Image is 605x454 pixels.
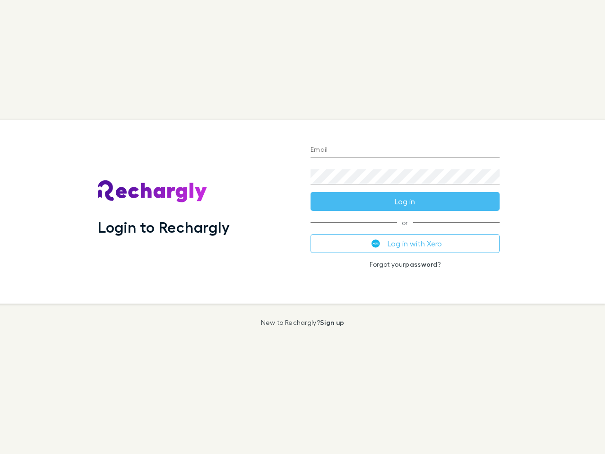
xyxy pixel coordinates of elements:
a: Sign up [320,318,344,326]
a: password [405,260,437,268]
p: Forgot your ? [311,261,500,268]
img: Rechargly's Logo [98,180,207,203]
span: or [311,222,500,223]
button: Log in with Xero [311,234,500,253]
button: Log in [311,192,500,211]
p: New to Rechargly? [261,319,345,326]
img: Xero's logo [372,239,380,248]
h1: Login to Rechargly [98,218,230,236]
